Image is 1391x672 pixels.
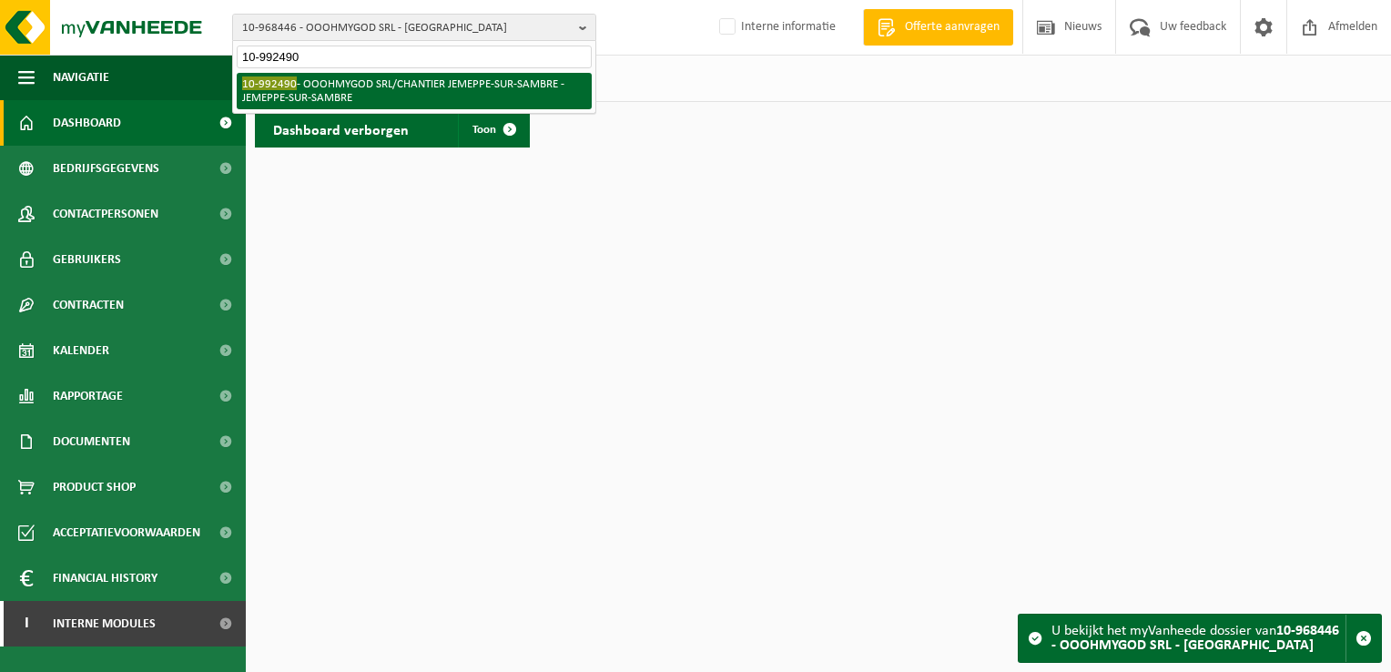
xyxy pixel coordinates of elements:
strong: 10-968446 - OOOHMYGOD SRL - [GEOGRAPHIC_DATA] [1051,624,1339,653]
span: Rapportage [53,373,123,419]
div: U bekijkt het myVanheede dossier van [1051,615,1345,662]
span: Contracten [53,282,124,328]
span: Contactpersonen [53,191,158,237]
span: Acceptatievoorwaarden [53,510,200,555]
span: I [18,601,35,647]
span: Bedrijfsgegevens [53,146,159,191]
h2: Dashboard verborgen [255,111,427,147]
a: Offerte aanvragen [863,9,1013,46]
span: Dashboard [53,100,121,146]
span: Interne modules [53,601,156,647]
span: Navigatie [53,55,109,100]
span: Toon [472,124,496,136]
li: - OOOHMYGOD SRL/CHANTIER JEMEPPE-SUR-SAMBRE - JEMEPPE-SUR-SAMBRE [237,73,592,109]
span: Documenten [53,419,130,464]
button: 10-968446 - OOOHMYGOD SRL - [GEOGRAPHIC_DATA] [232,14,596,41]
span: 10-968446 - OOOHMYGOD SRL - [GEOGRAPHIC_DATA] [242,15,572,42]
span: Financial History [53,555,157,601]
span: Gebruikers [53,237,121,282]
span: Kalender [53,328,109,373]
a: Toon [458,111,528,148]
input: Zoeken naar gekoppelde vestigingen [237,46,592,68]
span: Product Shop [53,464,136,510]
label: Interne informatie [716,14,836,41]
span: 10-992490 [242,76,297,90]
span: Offerte aanvragen [900,18,1004,36]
